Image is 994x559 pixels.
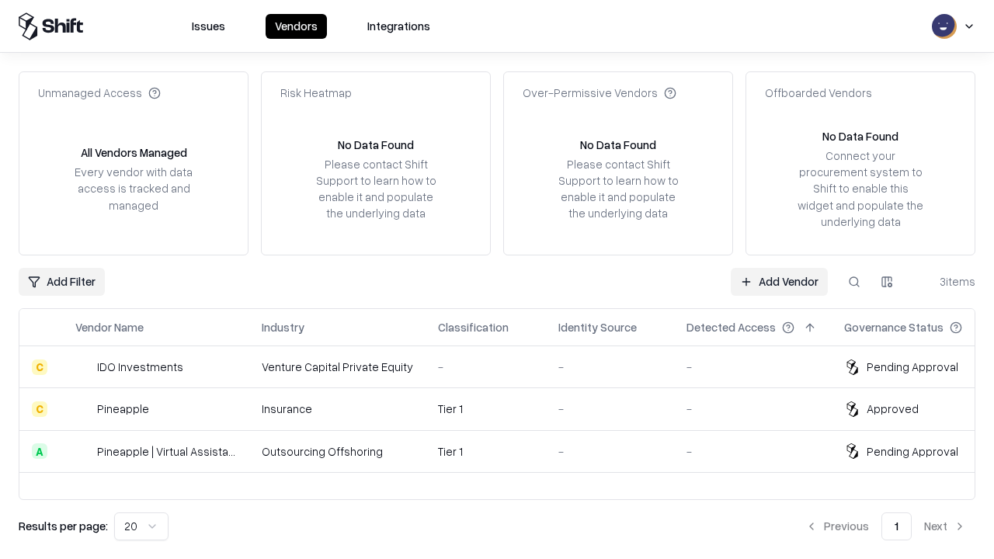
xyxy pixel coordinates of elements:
div: C [32,359,47,375]
div: Tier 1 [438,443,533,460]
div: No Data Found [338,137,414,153]
div: Offboarded Vendors [765,85,872,101]
img: Pineapple | Virtual Assistant Agency [75,443,91,459]
a: Add Vendor [731,268,828,296]
img: Pineapple [75,401,91,417]
div: Industry [262,319,304,335]
div: IDO Investments [97,359,183,375]
div: Please contact Shift Support to learn how to enable it and populate the underlying data [311,156,440,222]
div: Vendor Name [75,319,144,335]
div: - [558,401,662,417]
div: - [558,359,662,375]
div: Tier 1 [438,401,533,417]
div: Detected Access [686,319,776,335]
img: IDO Investments [75,359,91,375]
div: No Data Found [822,128,898,144]
div: Governance Status [844,319,944,335]
button: 1 [881,512,912,540]
div: - [686,359,819,375]
div: Over-Permissive Vendors [523,85,676,101]
div: Unmanaged Access [38,85,161,101]
button: Issues [182,14,235,39]
div: Risk Heatmap [280,85,352,101]
div: Insurance [262,401,413,417]
nav: pagination [796,512,975,540]
div: All Vendors Managed [81,144,187,161]
div: Please contact Shift Support to learn how to enable it and populate the underlying data [554,156,683,222]
button: Vendors [266,14,327,39]
div: Outsourcing Offshoring [262,443,413,460]
button: Integrations [358,14,440,39]
div: - [438,359,533,375]
div: - [686,443,819,460]
div: - [558,443,662,460]
div: Pineapple | Virtual Assistant Agency [97,443,237,460]
div: Classification [438,319,509,335]
div: No Data Found [580,137,656,153]
div: Connect your procurement system to Shift to enable this widget and populate the underlying data [796,148,925,230]
button: Add Filter [19,268,105,296]
div: Identity Source [558,319,637,335]
div: - [686,401,819,417]
div: A [32,443,47,459]
div: Venture Capital Private Equity [262,359,413,375]
div: Pending Approval [867,359,958,375]
div: Every vendor with data access is tracked and managed [69,164,198,213]
p: Results per page: [19,518,108,534]
div: Pending Approval [867,443,958,460]
div: Approved [867,401,919,417]
div: C [32,401,47,417]
div: Pineapple [97,401,149,417]
div: 3 items [913,273,975,290]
